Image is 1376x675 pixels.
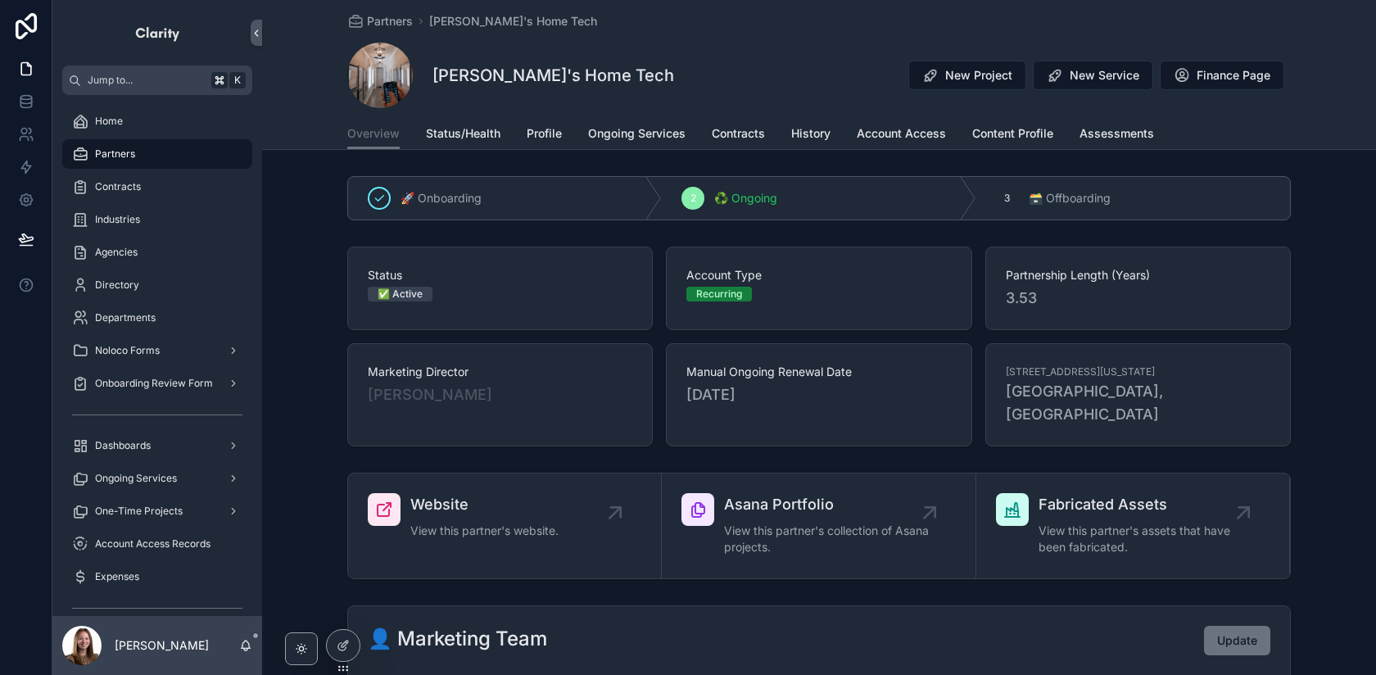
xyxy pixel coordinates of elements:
[945,67,1012,84] span: New Project
[662,473,975,578] a: Asana PortfolioView this partner's collection of Asana projects.
[62,303,252,333] a: Departments
[368,364,632,380] span: Marketing Director
[62,496,252,526] a: One-Time Projects
[714,190,777,206] span: ♻️ Ongoing
[1204,626,1270,655] button: Update
[712,119,765,152] a: Contracts
[696,287,742,301] div: Recurring
[1006,267,1270,283] span: Partnership Length (Years)
[1029,190,1111,206] span: 🗃 Offboarding
[426,119,500,152] a: Status/Health
[712,125,765,142] span: Contracts
[95,147,135,161] span: Partners
[95,279,139,292] span: Directory
[1004,192,1010,205] span: 3
[1080,119,1154,152] a: Assessments
[588,125,686,142] span: Ongoing Services
[791,119,831,152] a: History
[588,119,686,152] a: Ongoing Services
[972,119,1053,152] a: Content Profile
[368,626,547,652] h2: 👤 Marketing Team
[724,523,929,555] span: View this partner's collection of Asana projects.
[1070,67,1139,84] span: New Service
[1197,67,1270,84] span: Finance Page
[62,205,252,234] a: Industries
[95,344,160,357] span: Noloco Forms
[426,125,500,142] span: Status/Health
[368,267,632,283] span: Status
[95,570,139,583] span: Expenses
[95,115,123,128] span: Home
[1039,493,1243,516] span: Fabricated Assets
[527,119,562,152] a: Profile
[62,66,252,95] button: Jump to...K
[976,473,1290,578] a: Fabricated AssetsView this partner's assets that have been fabricated.
[95,505,183,518] span: One-Time Projects
[686,383,951,406] span: [DATE]
[95,213,140,226] span: Industries
[62,139,252,169] a: Partners
[1217,632,1257,649] span: Update
[378,287,423,301] div: ✅ Active
[95,311,156,324] span: Departments
[62,106,252,136] a: Home
[348,473,662,578] a: WebsiteView this partner's website.
[95,246,138,259] span: Agencies
[690,192,696,205] span: 2
[1033,61,1153,90] button: New Service
[1080,125,1154,142] span: Assessments
[62,464,252,493] a: Ongoing Services
[410,493,559,516] span: Website
[95,439,151,452] span: Dashboards
[1006,380,1270,426] span: [GEOGRAPHIC_DATA], [GEOGRAPHIC_DATA]
[52,95,262,616] div: scrollable content
[62,270,252,300] a: Directory
[95,472,177,485] span: Ongoing Services
[1039,523,1243,555] span: View this partner's assets that have been fabricated.
[95,180,141,193] span: Contracts
[401,190,482,206] span: 🚀 Onboarding
[95,377,213,390] span: Onboarding Review Form
[686,267,951,283] span: Account Type
[367,13,413,29] span: Partners
[62,562,252,591] a: Expenses
[95,537,210,550] span: Account Access Records
[62,431,252,460] a: Dashboards
[432,64,674,87] h1: [PERSON_NAME]'s Home Tech
[231,74,244,87] span: K
[908,61,1026,90] button: New Project
[134,20,181,46] img: App logo
[857,125,946,142] span: Account Access
[347,119,400,150] a: Overview
[62,529,252,559] a: Account Access Records
[410,523,559,539] span: View this partner's website.
[62,172,252,202] a: Contracts
[368,383,492,406] a: [PERSON_NAME]
[347,125,400,142] span: Overview
[686,364,951,380] span: Manual Ongoing Renewal Date
[347,13,413,29] a: Partners
[62,238,252,267] a: Agencies
[791,125,831,142] span: History
[62,336,252,365] a: Noloco Forms
[724,493,929,516] span: Asana Portfolio
[1160,61,1284,90] button: Finance Page
[972,125,1053,142] span: Content Profile
[1006,287,1270,310] span: 3.53
[527,125,562,142] span: Profile
[62,369,252,398] a: Onboarding Review Form
[115,637,209,654] p: [PERSON_NAME]
[429,13,597,29] a: [PERSON_NAME]'s Home Tech
[1006,365,1155,378] span: [STREET_ADDRESS][US_STATE]
[857,119,946,152] a: Account Access
[88,74,205,87] span: Jump to...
